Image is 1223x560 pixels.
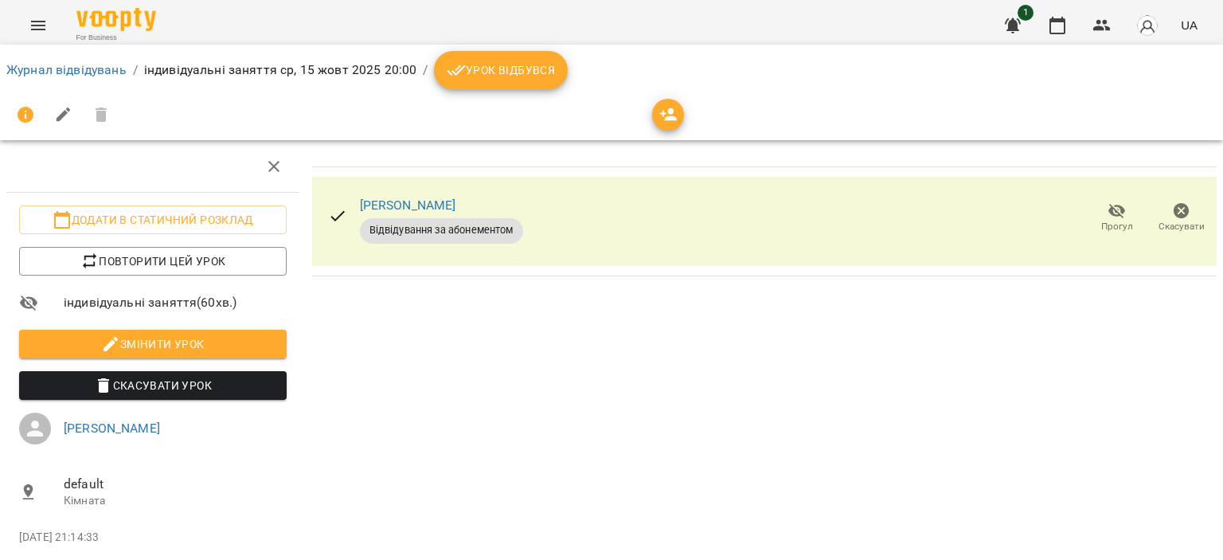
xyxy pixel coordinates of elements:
[64,421,160,436] a: [PERSON_NAME]
[1018,5,1033,21] span: 1
[144,61,417,80] p: індивідуальні заняття ср, 15 жовт 2025 20:00
[6,51,1217,89] nav: breadcrumb
[133,61,138,80] li: /
[64,475,287,494] span: default
[19,6,57,45] button: Menu
[19,247,287,276] button: Повторити цей урок
[32,335,274,354] span: Змінити урок
[64,493,287,509] p: Кімната
[76,33,156,43] span: For Business
[6,62,127,77] a: Журнал відвідувань
[434,51,568,89] button: Урок відбувся
[423,61,428,80] li: /
[1136,14,1159,37] img: avatar_s.png
[1149,196,1213,241] button: Скасувати
[360,223,523,237] span: Відвідування за абонементом
[1181,17,1198,33] span: UA
[360,198,456,213] a: [PERSON_NAME]
[64,293,287,312] span: індивідуальні заняття ( 60 хв. )
[1174,10,1204,40] button: UA
[32,252,274,271] span: Повторити цей урок
[447,61,555,80] span: Урок відбувся
[19,530,287,546] p: [DATE] 21:14:33
[1084,196,1149,241] button: Прогул
[19,330,287,358] button: Змінити урок
[1159,220,1205,233] span: Скасувати
[19,206,287,234] button: Додати в статичний розклад
[76,8,156,31] img: Voopty Logo
[19,371,287,400] button: Скасувати Урок
[32,376,274,395] span: Скасувати Урок
[32,210,274,229] span: Додати в статичний розклад
[1101,220,1133,233] span: Прогул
